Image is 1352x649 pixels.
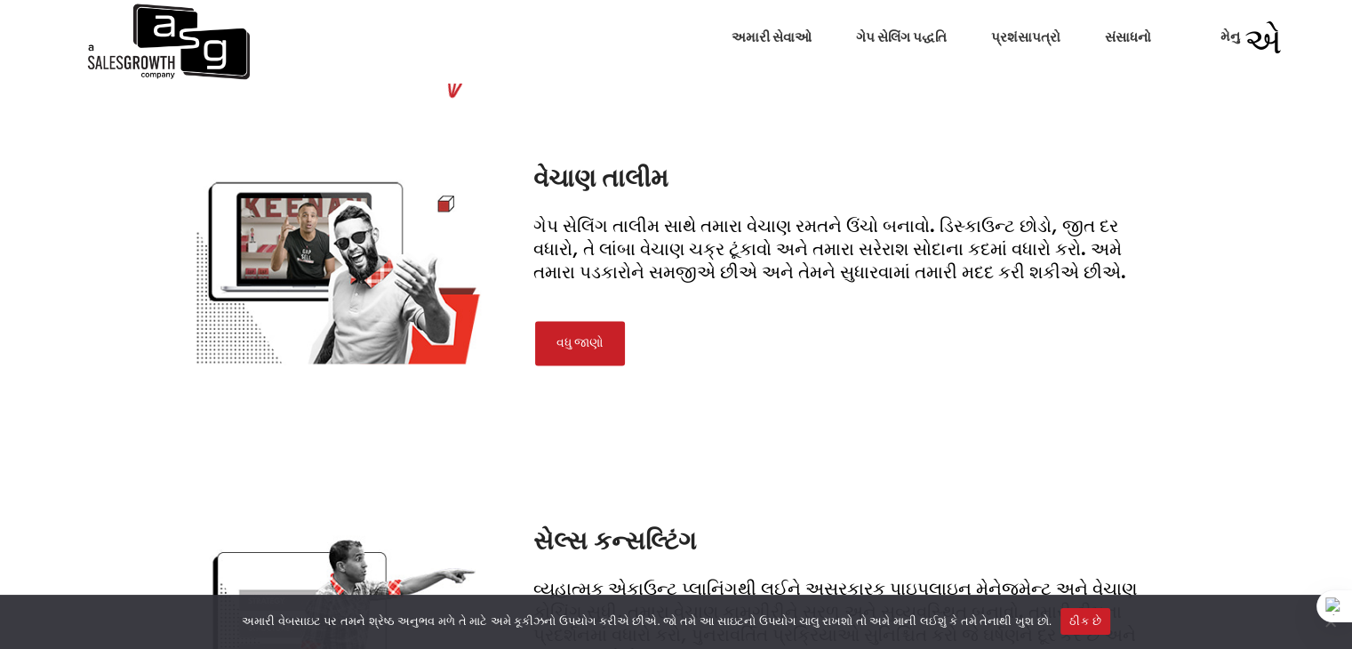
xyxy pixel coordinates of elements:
font: અમારી વેબસાઇટ પર તમને શ્રેષ્ઠ અનુભવ મળે તે માટે અમે કૂકીઝનો ઉપયોગ કરીએ છીએ. જો તમે આ સાઇટનો ઉપયોગ... [242,614,1052,628]
img: વેચાણ-તાલીમ-સેવાઓ [196,166,481,365]
a: અમારી સેવાઓ [732,27,812,50]
font: ઠીક છે [1069,614,1101,628]
a: વેચાણ તાલીમ સેવાઓ [196,352,481,368]
font: મેનુ [1220,28,1240,45]
button: ઠીક છે [1060,608,1110,635]
a: વધુ જાણો [533,319,627,367]
font: ગેપ સેલિંગ પદ્ધતિ [856,28,947,46]
font: વધુ જાણો [556,334,604,350]
font: સંસાધનો [1105,28,1151,46]
font: વેચાણ તાલીમ [533,163,668,194]
a: ગેપ સેલિંગ પદ્ધતિ [856,27,947,50]
a: પ્રશંસાપત્રો [991,27,1060,50]
a: સંસાધનો [1105,27,1151,50]
font: ગેપ સેલિંગ તાલીમ સાથે તમારા વેચાણ રમતને ઉંચો બનાવો. ડિસ્કાઉન્ટ છોડો, જીત દર વધારો, તે લાંબા વેચાણ... [533,214,1126,284]
font: સેલ્સ કન્સલ્ટિંગ [533,525,696,557]
font: અમારી સેવાઓ [732,28,812,46]
font: પ્રશંસાપત્રો [991,28,1060,46]
font: એ [1244,20,1282,56]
